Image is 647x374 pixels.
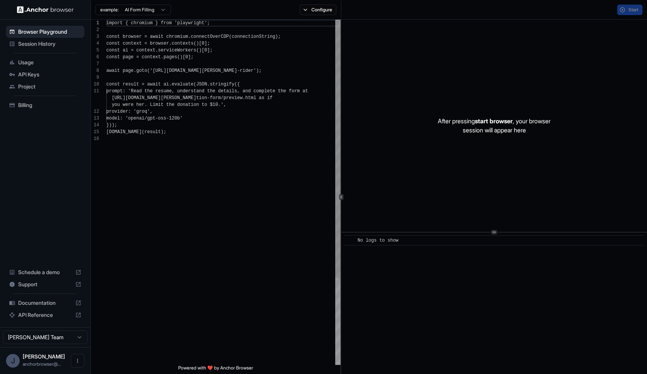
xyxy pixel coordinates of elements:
[106,116,183,121] span: model: 'openai/gpt-oss-120b'
[91,88,99,95] div: 11
[91,67,99,74] div: 8
[91,33,99,40] div: 3
[6,278,84,290] div: Support
[6,38,84,50] div: Session History
[106,54,193,60] span: const page = context.pages()[0];
[112,95,196,101] span: [URL][DOMAIN_NAME][PERSON_NAME]
[300,5,336,15] button: Configure
[91,135,99,142] div: 16
[6,266,84,278] div: Schedule a demo
[112,102,226,107] span: you were her. Limit the donation to $10.',
[6,81,84,93] div: Project
[106,88,237,94] span: prompt: 'Read the resume, understand the details
[6,56,84,68] div: Usage
[106,123,117,128] span: }));
[91,47,99,54] div: 5
[71,354,84,368] button: Open menu
[106,109,152,114] span: provider: 'groq',
[178,365,253,374] span: Powered with ❤️ by Anchor Browser
[106,129,166,135] span: [DOMAIN_NAME](result);
[106,68,237,73] span: await page.goto('[URL][DOMAIN_NAME][PERSON_NAME]
[358,238,398,243] span: No logs to show
[17,6,74,13] img: Anchor Logo
[106,34,243,39] span: const browser = await chromium.connectOverCDP(conn
[91,115,99,122] div: 13
[91,108,99,115] div: 12
[438,116,551,135] p: After pressing , your browser session will appear here
[18,299,72,307] span: Documentation
[91,74,99,81] div: 9
[18,59,81,66] span: Usage
[91,26,99,33] div: 2
[106,82,240,87] span: const result = await ai.evaluate(JSON.stringify({
[6,68,84,81] div: API Keys
[18,281,72,288] span: Support
[6,297,84,309] div: Documentation
[91,40,99,47] div: 4
[18,311,72,319] span: API Reference
[475,117,513,125] span: start browser
[91,20,99,26] div: 1
[243,34,281,39] span: ectionString);
[18,101,81,109] span: Billing
[196,95,273,101] span: tion-form/preview.html as if
[6,309,84,321] div: API Reference
[18,268,72,276] span: Schedule a demo
[91,61,99,67] div: 7
[106,20,210,26] span: import { chromium } from 'playwright';
[91,54,99,61] div: 6
[237,88,308,94] span: , and complete the form at
[6,99,84,111] div: Billing
[6,354,20,368] div: J
[348,237,352,244] span: ​
[91,129,99,135] div: 15
[18,28,81,36] span: Browser Playground
[6,26,84,38] div: Browser Playground
[106,41,210,46] span: const context = browser.contexts()[0];
[18,83,81,90] span: Project
[18,71,81,78] span: API Keys
[91,81,99,88] div: 10
[18,40,81,48] span: Session History
[106,48,213,53] span: const ai = context.serviceWorkers()[0];
[23,361,61,367] span: anchorbrowser@joshhighet.com
[91,122,99,129] div: 14
[23,353,65,360] span: Josh Highet
[100,7,119,13] span: example:
[237,68,262,73] span: -rider');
